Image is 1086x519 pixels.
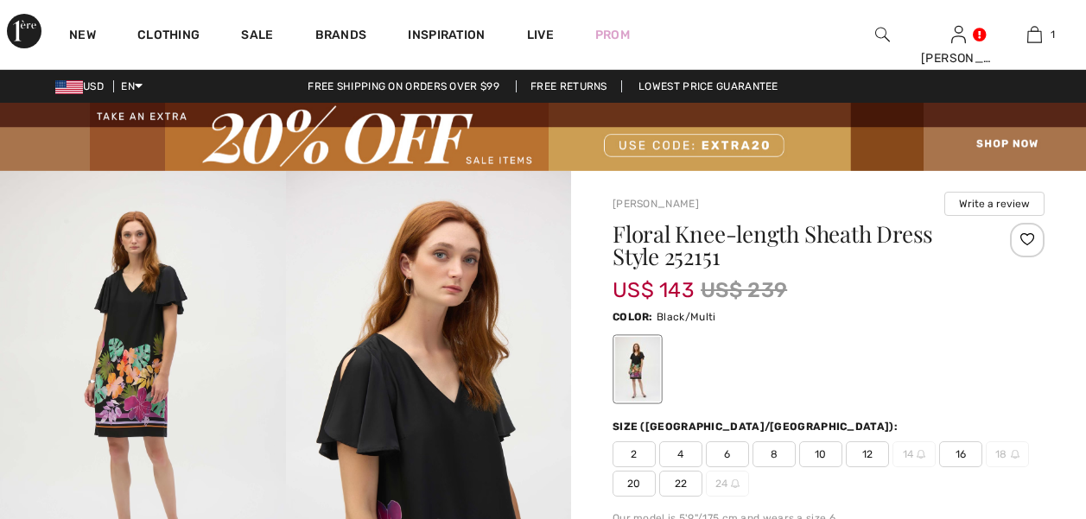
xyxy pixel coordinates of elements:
span: Color: [613,311,653,323]
span: 1 [1051,27,1055,42]
a: Prom [595,26,630,44]
img: 1ère Avenue [7,14,41,48]
a: Sale [241,28,273,46]
div: Size ([GEOGRAPHIC_DATA]/[GEOGRAPHIC_DATA]): [613,419,901,434]
img: My Info [951,24,966,45]
span: 18 [986,441,1029,467]
span: 24 [706,471,749,497]
span: Black/Multi [657,311,715,323]
span: 20 [613,471,656,497]
div: Black/Multi [615,337,660,402]
span: 6 [706,441,749,467]
a: Lowest Price Guarantee [625,80,792,92]
span: 12 [846,441,889,467]
a: [PERSON_NAME] [613,198,699,210]
a: New [69,28,96,46]
a: Clothing [137,28,200,46]
a: Free shipping on orders over $99 [294,80,513,92]
img: My Bag [1027,24,1042,45]
img: US Dollar [55,80,83,94]
a: Free Returns [516,80,622,92]
span: US$ 143 [613,261,694,302]
img: ring-m.svg [731,479,740,488]
div: [PERSON_NAME] [921,49,995,67]
img: ring-m.svg [1011,450,1019,459]
span: USD [55,80,111,92]
span: EN [121,80,143,92]
button: Write a review [944,192,1045,216]
span: Inspiration [408,28,485,46]
img: ring-m.svg [917,450,925,459]
span: 16 [939,441,982,467]
span: 8 [753,441,796,467]
a: 1 [997,24,1071,45]
span: 10 [799,441,842,467]
span: 2 [613,441,656,467]
span: US$ 239 [701,275,787,306]
img: search the website [875,24,890,45]
iframe: Opens a widget where you can chat to one of our agents [976,389,1069,433]
a: Sign In [951,26,966,42]
h1: Floral Knee-length Sheath Dress Style 252151 [613,223,973,268]
a: Brands [315,28,367,46]
span: 22 [659,471,702,497]
a: Live [527,26,554,44]
span: 4 [659,441,702,467]
span: 14 [892,441,936,467]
